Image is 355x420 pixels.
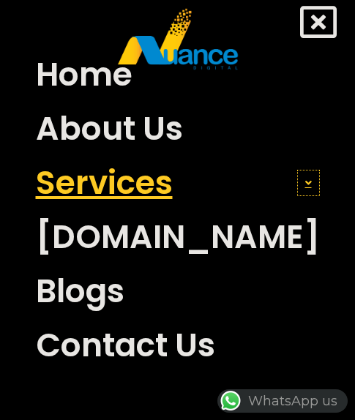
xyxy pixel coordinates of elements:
[219,389,242,413] img: WhatsApp
[217,389,348,413] div: WhatsApp us
[25,264,331,318] a: Blogs
[25,102,331,156] a: About Us
[25,156,331,210] a: Services
[25,48,331,102] a: Home
[7,7,348,71] a: nuance-qatar_logo
[116,7,239,71] img: nuance-qatar_logo
[217,393,348,409] a: WhatsAppWhatsApp us
[25,318,331,372] a: Contact Us
[25,210,331,264] a: [DOMAIN_NAME]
